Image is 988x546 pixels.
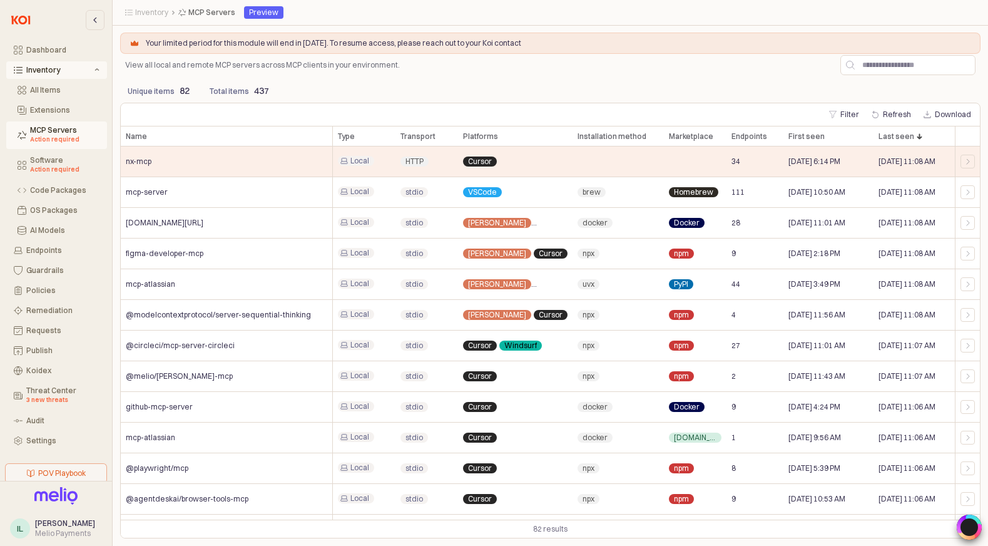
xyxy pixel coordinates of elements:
[533,523,568,535] div: 82 results
[731,402,736,412] span: 9
[405,463,423,473] span: stdio
[121,520,980,538] div: Table toolbar
[674,371,689,381] span: npm
[539,218,563,228] span: Cursor
[254,85,269,98] p: 437
[5,463,107,483] button: POV Playbook
[583,249,594,259] span: npx
[338,131,355,142] span: Type
[30,156,99,175] div: Software
[674,218,700,228] span: Docker
[788,218,845,228] span: [DATE] 11:01 AM
[583,187,601,197] span: brew
[126,131,147,142] span: Name
[6,262,107,279] button: Guardrails
[788,433,841,443] span: [DATE] 9:56 AM
[468,279,526,289] span: [PERSON_NAME]
[35,518,95,528] span: [PERSON_NAME]
[126,279,175,289] span: mcp-atlassian
[6,342,107,359] button: Publish
[26,346,99,355] div: Publish
[879,249,935,259] span: [DATE] 11:08 AM
[539,249,563,259] span: Cursor
[350,309,369,319] span: Local
[405,371,423,381] span: stdio
[468,494,492,504] span: Cursor
[583,494,594,504] span: npx
[180,85,190,98] p: 82
[6,152,107,179] button: Software
[38,468,86,478] p: POV Playbook
[26,386,99,405] div: Threat Center
[126,433,175,443] span: mcp-atlassian
[824,107,864,122] button: Filter
[405,218,423,228] span: stdio
[879,187,935,197] span: [DATE] 11:08 AM
[731,157,740,167] span: 34
[6,121,107,149] button: MCP Servers
[405,249,423,259] span: stdio
[731,218,740,228] span: 28
[26,326,99,335] div: Requests
[879,279,935,289] span: [DATE] 11:08 AM
[6,81,107,99] button: All Items
[583,371,594,381] span: npx
[674,310,689,320] span: npm
[126,463,188,473] span: @playwright/mcp
[350,463,369,473] span: Local
[405,279,423,289] span: stdio
[6,322,107,339] button: Requests
[731,279,740,289] span: 44
[350,371,369,381] span: Local
[10,518,30,538] button: IL
[731,433,736,443] span: 1
[788,494,845,504] span: [DATE] 10:53 AM
[126,341,235,351] span: @circleci/mcp-server-circleci
[674,341,689,351] span: npm
[463,131,498,142] span: Platforms
[6,362,107,379] button: Koidex
[731,463,736,473] span: 8
[788,279,840,289] span: [DATE] 3:49 PM
[879,433,935,443] span: [DATE] 11:06 AM
[6,41,107,59] button: Dashboard
[30,165,99,175] div: Action required
[30,226,99,235] div: AI Models
[468,433,492,443] span: Cursor
[26,366,99,375] div: Koidex
[6,302,107,319] button: Remediation
[731,310,736,320] span: 4
[788,157,840,167] span: [DATE] 6:14 PM
[788,187,845,197] span: [DATE] 10:50 AM
[583,279,594,289] span: uvx
[6,412,107,430] button: Audit
[405,433,423,443] span: stdio
[731,341,740,351] span: 27
[583,433,608,443] span: docker
[26,306,99,315] div: Remediation
[30,135,99,145] div: Action required
[126,187,168,197] span: mcp-server
[504,341,537,351] span: Windsurf
[6,382,107,409] button: Threat Center
[879,494,935,504] span: [DATE] 11:06 AM
[35,528,95,538] div: Melio Payments
[128,86,175,97] p: Unique items
[578,131,646,142] span: Installation method
[879,310,935,320] span: [DATE] 11:08 AM
[583,310,594,320] span: npx
[350,248,369,258] span: Local
[6,432,107,450] button: Settings
[26,286,99,295] div: Policies
[879,341,935,351] span: [DATE] 11:07 AM
[210,86,249,97] p: Total items
[405,402,423,412] span: stdio
[583,463,594,473] span: npx
[879,402,935,412] span: [DATE] 11:06 AM
[126,157,151,167] span: nx-mcp
[17,522,23,535] div: IL
[405,187,423,197] span: stdio
[788,341,845,351] span: [DATE] 11:01 AM
[879,131,914,142] span: Last seen
[6,182,107,199] button: Code Packages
